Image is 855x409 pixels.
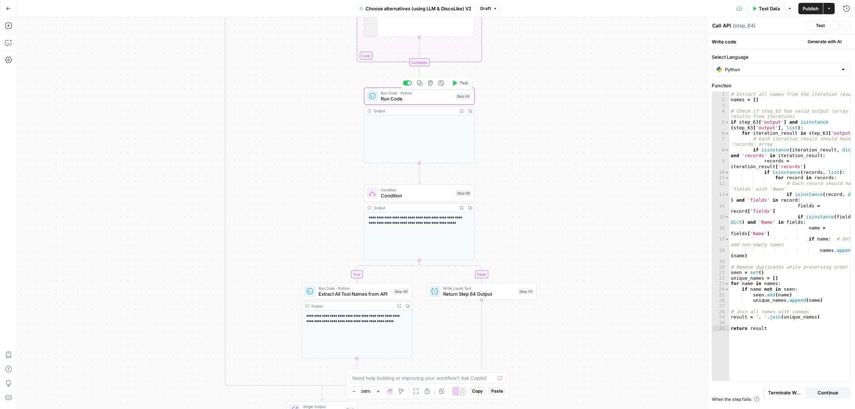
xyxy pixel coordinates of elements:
input: Python [725,66,838,73]
span: Choose alternatives (using LLM & DiscoLike) V2 [366,5,471,12]
div: 28 [712,309,729,315]
div: 23 [712,281,729,287]
div: 7 [712,136,729,147]
span: Generate with AI [808,38,841,45]
g: Edge from step_59-conditional-end to end [321,387,323,400]
span: Terminate Workflow [768,389,802,396]
div: 29 [712,315,729,320]
button: Test [806,21,828,30]
span: Condition [381,187,453,193]
div: Step 64 [455,93,471,99]
span: Test [460,80,468,86]
button: Choose alternatives (using LLM & DiscoLike) V2 [355,3,476,14]
span: Run Code · Python [381,90,452,96]
span: Toggle code folding, rows 10 through 18 [725,170,729,175]
div: Step 70 [518,288,534,295]
div: 22 [712,275,729,281]
div: 17 [712,237,729,248]
div: 24 [712,286,729,292]
div: Output [374,108,455,114]
div: 19 [712,259,729,264]
button: Publish [798,3,823,14]
div: Output [374,205,455,211]
span: Run Code [381,95,452,102]
div: 6 [712,130,729,136]
label: Select Language [712,53,851,61]
div: Write code [708,34,855,49]
button: Test Data [748,3,784,14]
span: Condition [381,192,453,199]
div: 5 [712,119,729,130]
span: Copy [472,388,483,394]
span: Test [816,22,825,29]
div: 10 [712,170,729,175]
span: Extract All Tool Names from API [318,290,390,297]
g: Edge from step_63-iteration-end to step_64 [418,66,420,87]
div: Step 69 [393,288,409,295]
button: Test [449,78,471,88]
a: When the step fails: [712,396,760,403]
span: 100% [361,388,371,394]
textarea: Call API [712,22,731,29]
div: Output [311,303,393,309]
g: Edge from step_70 to step_68-conditional-end [419,300,482,375]
span: Continue [818,389,838,396]
span: Toggle code folding, rows 11 through 18 [725,175,729,181]
div: 26 [712,298,729,304]
span: ( step_64 ) [733,22,756,29]
div: 1 [712,92,729,97]
g: Edge from step_64 to step_68 [418,163,420,184]
div: 9 [712,159,729,170]
label: Function [712,82,851,89]
div: 14 [712,203,729,214]
button: Generate with AI [798,37,851,46]
span: Toggle code folding, rows 5 through 18 [725,119,729,125]
span: Toggle code folding, rows 13 through 18 [725,192,729,197]
span: Toggle code folding, rows 6 through 18 [725,130,729,136]
div: 27 [712,303,729,309]
div: 18 [712,248,729,259]
div: 25 [712,292,729,298]
div: 16 [712,225,729,236]
span: Toggle code folding, rows 8 through 18 [725,147,729,153]
g: Edge from step_69 to step_68-conditional-end [357,358,419,375]
div: Write Liquid TextReturn Step 64 OutputStep 70 [426,283,537,300]
div: 20 [712,264,729,270]
span: Return Step 64 Output [443,290,515,297]
div: Run Code · PythonRun CodeStep 64TestOutput [364,88,475,163]
div: 15 [712,214,729,225]
span: Test Data [759,5,780,12]
span: Toggle code folding, rows 17 through 18 [725,237,729,242]
span: Toggle code folding, rows 24 through 26 [725,286,729,292]
span: Toggle code folding, rows 23 through 26 [725,281,729,287]
div: 13 [712,192,729,203]
button: Copy [469,387,486,396]
div: 21 [712,270,729,275]
div: 4 [712,108,729,119]
button: Draft [477,4,501,13]
div: 3 [712,103,729,108]
div: 30 [712,320,729,326]
span: Publish [803,5,819,12]
div: 11 [712,175,729,181]
span: Toggle code folding, rows 15 through 18 [725,214,729,220]
div: 31 [712,326,729,331]
div: Complete [364,58,475,66]
g: Edge from step_68 to step_69 [356,260,419,282]
button: Paste [488,387,506,396]
div: 12 [712,181,729,192]
div: Step 68 [456,190,471,196]
div: Complete [409,58,429,66]
div: 8 [712,147,729,158]
div: 2 [712,97,729,103]
span: Paste [491,388,503,394]
button: Continue [807,387,849,398]
span: Write Liquid Text [443,285,515,291]
g: Edge from step_68 to step_70 [419,260,483,282]
span: Run Code · Python [318,285,390,291]
span: Draft [480,5,491,12]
